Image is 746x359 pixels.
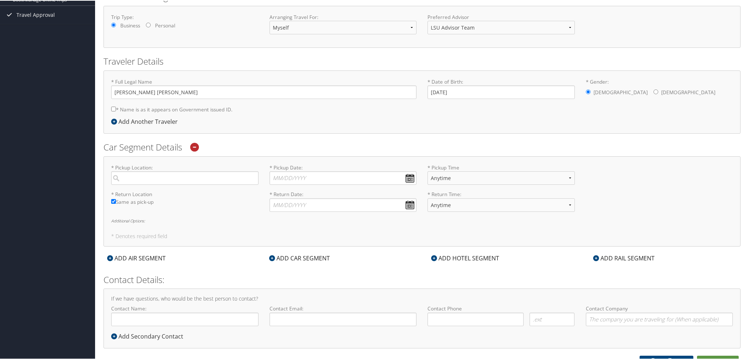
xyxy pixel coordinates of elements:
select: * Return Time: [427,198,575,211]
h2: Car Segment Details [103,140,741,153]
div: Add Another Traveler [111,117,181,125]
input: Contact Email: [270,312,417,325]
label: Business [120,21,140,28]
input: * Full Legal Name [111,85,417,98]
div: ADD CAR SEGMENT [265,253,334,262]
input: .ext [530,312,574,325]
div: Add Secondary Contact [111,331,187,340]
label: * Return Location [111,190,259,197]
input: Same as pick-up [111,198,116,203]
label: * Name is as it appears on Government issued ID. [111,102,233,115]
label: * Return Date: [270,190,417,211]
label: * Date of Birth: [427,77,575,98]
label: [DEMOGRAPHIC_DATA] [661,85,715,99]
div: ADD HOTEL SEGMENT [427,253,503,262]
label: Contact Company [586,304,733,325]
label: Arranging Travel For: [270,13,417,20]
label: Contact Name: [111,304,259,325]
input: * Pickup Date: [270,171,417,184]
input: Contact Name: [111,312,259,325]
label: Contact Email: [270,304,417,325]
span: Travel Approval [16,5,55,23]
label: Preferred Advisor [427,13,575,20]
label: * Gender: [586,77,733,99]
input: * Date of Birth: [427,85,575,98]
input: * Gender:[DEMOGRAPHIC_DATA][DEMOGRAPHIC_DATA] [653,89,658,93]
label: * Full Legal Name [111,77,417,98]
div: ADD RAIL SEGMENT [589,253,658,262]
h6: Additional Options: [111,218,733,222]
input: * Gender:[DEMOGRAPHIC_DATA][DEMOGRAPHIC_DATA] [586,89,591,93]
h2: Traveler Details [103,54,741,67]
label: [DEMOGRAPHIC_DATA] [594,85,648,99]
input: * Name is as it appears on Government issued ID. [111,106,116,111]
label: Same as pick-up [111,198,259,209]
label: Contact Phone [427,304,575,312]
h5: * Denotes required field [111,233,733,238]
label: Personal [155,21,175,28]
label: * Pickup Time [427,163,575,190]
h4: If we have questions, who would be the best person to contact? [111,295,733,301]
select: * Pickup Time [427,171,575,184]
input: Contact Company [586,312,733,325]
label: * Return Time: [427,190,575,217]
label: * Pickup Date: [270,163,417,184]
input: * Return Date: [270,198,417,211]
label: Trip Type: [111,13,259,20]
label: * Pickup Location: [111,163,259,184]
h2: Contact Details: [103,273,741,285]
div: ADD AIR SEGMENT [103,253,169,262]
